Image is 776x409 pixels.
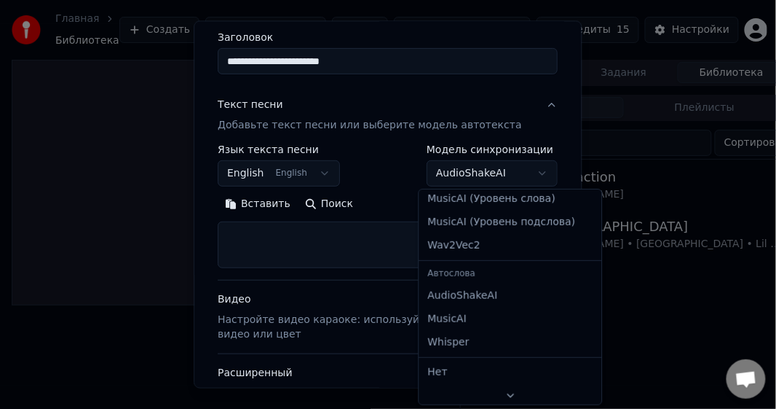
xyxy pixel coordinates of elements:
span: MusicAI ( Уровень подслова ) [428,215,576,230]
span: Wav2Vec2 [428,238,480,253]
span: MusicAI [428,312,467,327]
div: Автослова [422,264,599,284]
span: MusicAI ( Уровень слова ) [428,192,556,206]
span: Нет [428,365,448,380]
span: Whisper [428,335,470,350]
span: AudioShakeAI [428,289,498,303]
